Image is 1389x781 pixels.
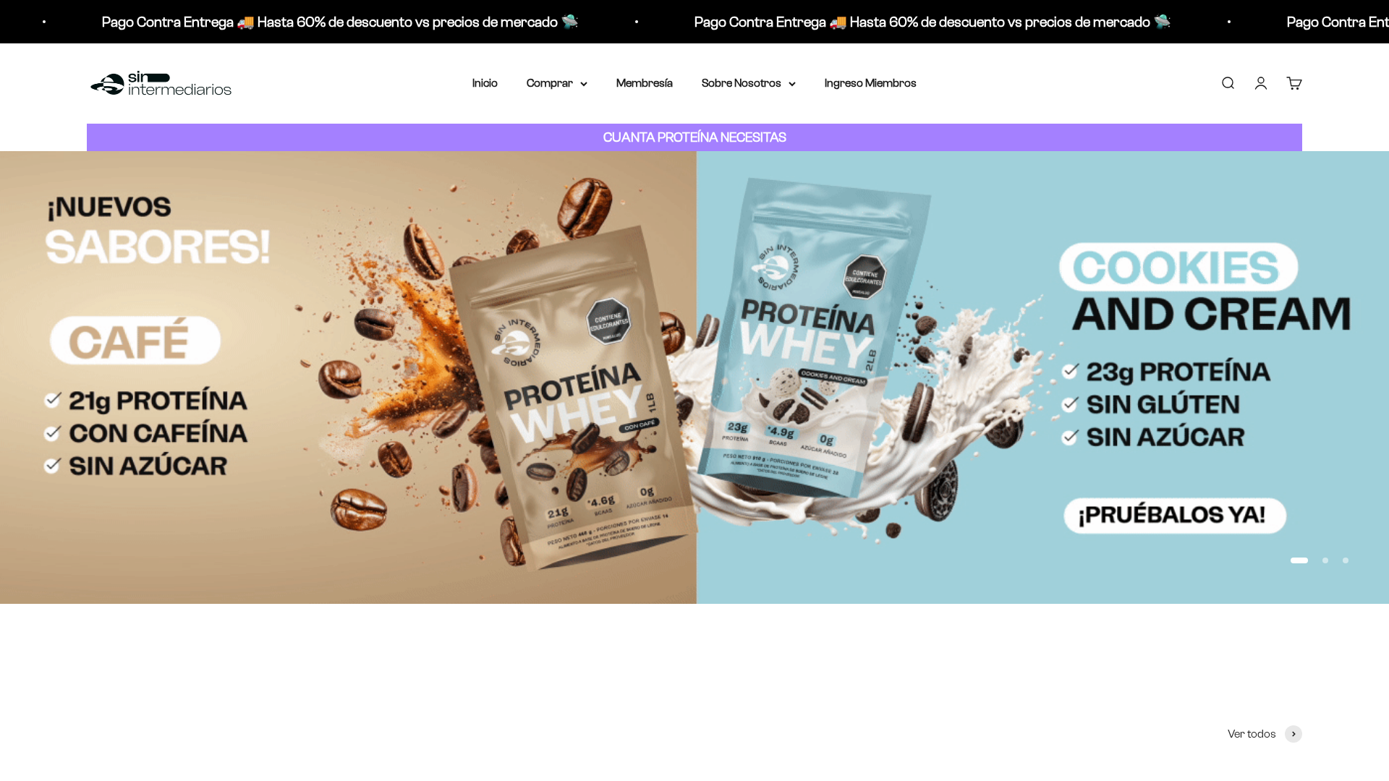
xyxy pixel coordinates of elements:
p: Pago Contra Entrega 🚚 Hasta 60% de descuento vs precios de mercado 🛸 [694,10,1171,33]
a: Membresía [616,77,673,89]
strong: CUANTA PROTEÍNA NECESITAS [603,129,786,145]
summary: Sobre Nosotros [702,74,796,93]
a: Ingreso Miembros [825,77,917,89]
p: Pago Contra Entrega 🚚 Hasta 60% de descuento vs precios de mercado 🛸 [102,10,579,33]
a: Ver todos [1228,725,1302,743]
span: Ver todos [1228,725,1276,743]
a: Inicio [472,77,498,89]
summary: Comprar [527,74,587,93]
